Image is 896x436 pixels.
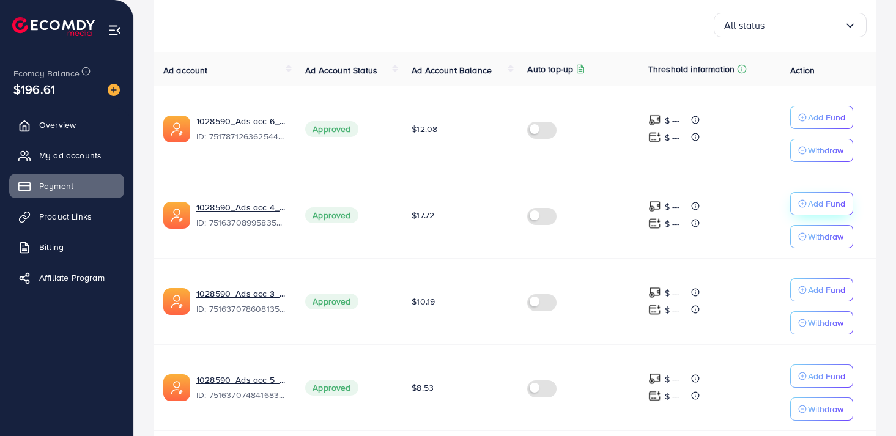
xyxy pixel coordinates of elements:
[648,62,735,76] p: Threshold information
[648,200,661,213] img: top-up amount
[163,288,190,315] img: ic-ads-acc.e4c84228.svg
[665,130,680,145] p: $ ---
[665,216,680,231] p: $ ---
[790,64,815,76] span: Action
[12,17,95,36] img: logo
[808,110,845,125] p: Add Fund
[9,265,124,290] a: Affiliate Program
[196,216,286,229] span: ID: 7516370899583549441
[9,204,124,229] a: Product Links
[648,286,661,299] img: top-up amount
[39,272,105,284] span: Affiliate Program
[665,199,680,214] p: $ ---
[412,64,492,76] span: Ad Account Balance
[790,225,853,248] button: Withdraw
[305,294,358,309] span: Approved
[790,311,853,334] button: Withdraw
[13,80,55,98] span: $196.61
[305,121,358,137] span: Approved
[665,372,680,386] p: $ ---
[9,235,124,259] a: Billing
[665,389,680,404] p: $ ---
[808,402,843,416] p: Withdraw
[808,229,843,244] p: Withdraw
[714,13,867,37] div: Search for option
[808,369,845,383] p: Add Fund
[108,23,122,37] img: menu
[39,241,64,253] span: Billing
[39,119,76,131] span: Overview
[648,114,661,127] img: top-up amount
[9,174,124,198] a: Payment
[163,116,190,142] img: ic-ads-acc.e4c84228.svg
[724,16,765,35] span: All status
[39,210,92,223] span: Product Links
[196,130,286,142] span: ID: 7517871263625445383
[412,382,434,394] span: $8.53
[196,287,286,300] a: 1028590_Ads acc 3_1750041464367
[163,374,190,401] img: ic-ads-acc.e4c84228.svg
[196,374,286,386] a: 1028590_Ads acc 5_1750041610565
[412,295,435,308] span: $10.19
[196,374,286,402] div: <span class='underline'>1028590_Ads acc 5_1750041610565</span></br>7516370748416835592
[648,390,661,402] img: top-up amount
[808,196,845,211] p: Add Fund
[648,372,661,385] img: top-up amount
[808,283,845,297] p: Add Fund
[648,303,661,316] img: top-up amount
[163,64,208,76] span: Ad account
[305,207,358,223] span: Approved
[196,389,286,401] span: ID: 7516370748416835592
[412,123,437,135] span: $12.08
[108,84,120,96] img: image
[665,113,680,128] p: $ ---
[790,364,853,388] button: Add Fund
[196,115,286,143] div: <span class='underline'>1028590_Ads acc 6_1750390915755</span></br>7517871263625445383
[648,131,661,144] img: top-up amount
[790,139,853,162] button: Withdraw
[13,67,80,79] span: Ecomdy Balance
[196,201,286,229] div: <span class='underline'>1028590_Ads acc 4_1750041485530</span></br>7516370899583549441
[9,113,124,137] a: Overview
[196,287,286,316] div: <span class='underline'>1028590_Ads acc 3_1750041464367</span></br>7516370786081357825
[648,217,661,230] img: top-up amount
[196,303,286,315] span: ID: 7516370786081357825
[305,64,377,76] span: Ad Account Status
[39,149,102,161] span: My ad accounts
[790,192,853,215] button: Add Fund
[790,278,853,301] button: Add Fund
[305,380,358,396] span: Approved
[412,209,434,221] span: $17.72
[765,16,844,35] input: Search for option
[9,143,124,168] a: My ad accounts
[790,397,853,421] button: Withdraw
[196,201,286,213] a: 1028590_Ads acc 4_1750041485530
[665,286,680,300] p: $ ---
[808,143,843,158] p: Withdraw
[790,106,853,129] button: Add Fund
[844,381,887,427] iframe: Chat
[808,316,843,330] p: Withdraw
[665,303,680,317] p: $ ---
[39,180,73,192] span: Payment
[527,62,573,76] p: Auto top-up
[196,115,286,127] a: 1028590_Ads acc 6_1750390915755
[163,202,190,229] img: ic-ads-acc.e4c84228.svg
